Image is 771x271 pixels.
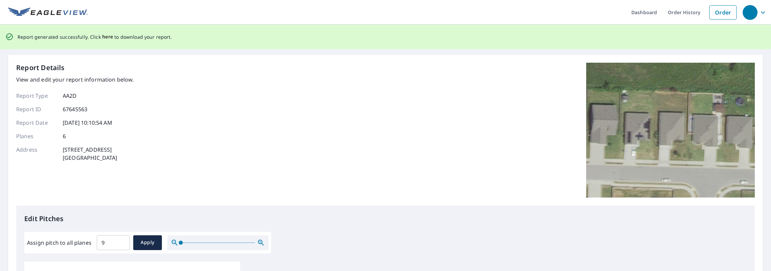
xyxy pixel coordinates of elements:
button: here [102,33,113,41]
a: Order [709,5,737,20]
p: Edit Pitches [24,214,747,224]
input: 00.0 [97,233,130,252]
span: Apply [139,238,156,247]
p: AA2D [63,92,77,100]
p: 67645563 [63,105,87,113]
p: Report Details [16,63,65,73]
p: View and edit your report information below. [16,76,134,84]
p: Report generated successfully. Click to download your report. [18,33,172,41]
button: Apply [133,235,162,250]
img: Top image [586,63,755,198]
p: Report ID [16,105,57,113]
p: Address [16,146,57,162]
p: Report Type [16,92,57,100]
p: Planes [16,132,57,140]
p: [DATE] 10:10:54 AM [63,119,112,127]
p: [STREET_ADDRESS] [GEOGRAPHIC_DATA] [63,146,117,162]
img: EV Logo [8,7,88,18]
p: Report Date [16,119,57,127]
label: Assign pitch to all planes [27,239,91,247]
p: 6 [63,132,66,140]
